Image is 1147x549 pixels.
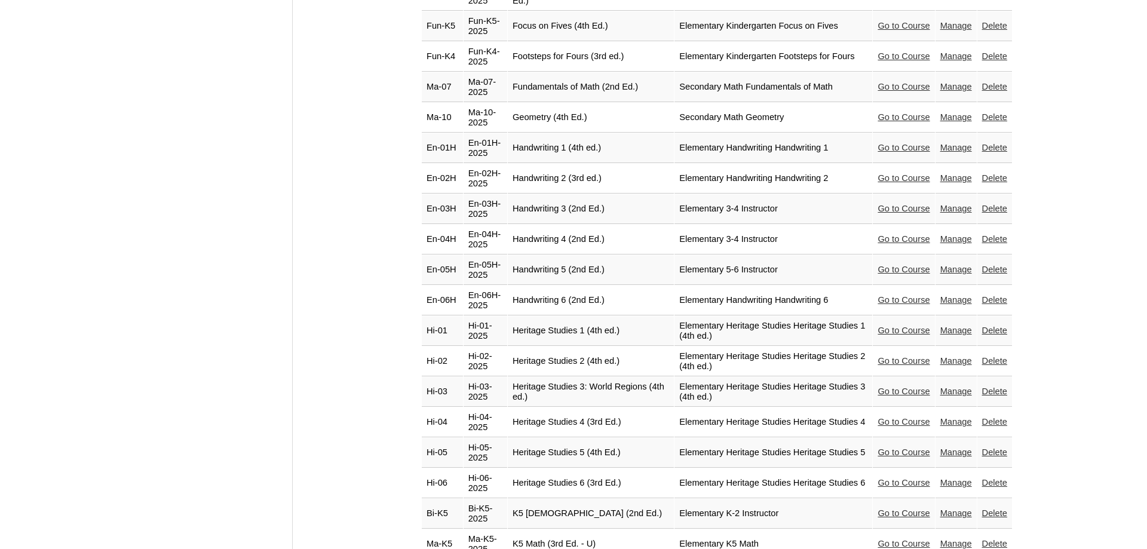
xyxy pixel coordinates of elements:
[464,255,507,285] td: En-05H-2025
[674,407,872,437] td: Elementary Heritage Studies Heritage Studies 4
[878,326,930,335] a: Go to Course
[674,468,872,498] td: Elementary Heritage Studies Heritage Studies 6
[422,468,463,498] td: Hi-06
[878,356,930,366] a: Go to Course
[422,72,463,102] td: Ma-07
[674,377,872,407] td: Elementary Heritage Studies Heritage Studies 3 (4th ed.)
[508,316,674,346] td: Heritage Studies 1 (4th ed.)
[940,265,972,274] a: Manage
[982,21,1007,30] a: Delete
[982,51,1007,61] a: Delete
[674,225,872,254] td: Elementary 3-4 Instructor
[982,387,1007,396] a: Delete
[508,499,674,529] td: K5 [DEMOGRAPHIC_DATA] (2nd Ed.)
[982,539,1007,548] a: Delete
[464,194,507,224] td: En-03H-2025
[982,295,1007,305] a: Delete
[674,103,872,133] td: Secondary Math Geometry
[508,133,674,163] td: Handwriting 1 (4th ed.)
[940,295,972,305] a: Manage
[674,194,872,224] td: Elementary 3-4 Instructor
[940,356,972,366] a: Manage
[878,21,930,30] a: Go to Course
[422,164,463,194] td: En-02H
[982,417,1007,427] a: Delete
[940,326,972,335] a: Manage
[982,326,1007,335] a: Delete
[508,225,674,254] td: Handwriting 4 (2nd Ed.)
[508,11,674,41] td: Focus on Fives (4th Ed.)
[674,316,872,346] td: Elementary Heritage Studies Heritage Studies 1 (4th ed.)
[508,255,674,285] td: Handwriting 5 (2nd Ed.)
[464,286,507,315] td: En-06H-2025
[464,316,507,346] td: Hi-01-2025
[940,82,972,91] a: Manage
[878,417,930,427] a: Go to Course
[940,447,972,457] a: Manage
[674,286,872,315] td: Elementary Handwriting Handwriting 6
[422,286,463,315] td: En-06H
[940,51,972,61] a: Manage
[674,164,872,194] td: Elementary Handwriting Handwriting 2
[508,164,674,194] td: Handwriting 2 (3rd ed.)
[422,438,463,468] td: Hi-05
[422,103,463,133] td: Ma-10
[940,204,972,213] a: Manage
[508,438,674,468] td: Heritage Studies 5 (4th Ed.)
[674,499,872,529] td: Elementary K-2 Instructor
[940,112,972,122] a: Manage
[422,499,463,529] td: Bi-K5
[674,346,872,376] td: Elementary Heritage Studies Heritage Studies 2 (4th ed.)
[878,173,930,183] a: Go to Course
[422,377,463,407] td: Hi-03
[508,103,674,133] td: Geometry (4th Ed.)
[940,539,972,548] a: Manage
[674,72,872,102] td: Secondary Math Fundamentals of Math
[982,265,1007,274] a: Delete
[422,133,463,163] td: En-01H
[422,316,463,346] td: Hi-01
[674,255,872,285] td: Elementary 5-6 Instructor
[508,72,674,102] td: Fundamentals of Math (2nd Ed.)
[508,194,674,224] td: Handwriting 3 (2nd Ed.)
[878,51,930,61] a: Go to Course
[982,478,1007,487] a: Delete
[878,478,930,487] a: Go to Course
[940,508,972,518] a: Manage
[422,11,463,41] td: Fun-K5
[422,225,463,254] td: En-04H
[674,133,872,163] td: Elementary Handwriting Handwriting 1
[878,265,930,274] a: Go to Course
[508,42,674,72] td: Footsteps for Fours (3rd ed.)
[982,204,1007,213] a: Delete
[422,194,463,224] td: En-03H
[422,346,463,376] td: Hi-02
[464,103,507,133] td: Ma-10-2025
[422,42,463,72] td: Fun-K4
[464,499,507,529] td: Bi-K5-2025
[508,286,674,315] td: Handwriting 6 (2nd Ed.)
[940,21,972,30] a: Manage
[878,234,930,244] a: Go to Course
[464,346,507,376] td: Hi-02-2025
[508,468,674,498] td: Heritage Studies 6 (3rd Ed.)
[940,173,972,183] a: Manage
[464,42,507,72] td: Fun-K4-2025
[878,387,930,396] a: Go to Course
[464,11,507,41] td: Fun-K5-2025
[464,377,507,407] td: Hi-03-2025
[508,407,674,437] td: Heritage Studies 4 (3rd Ed.)
[982,508,1007,518] a: Delete
[464,407,507,437] td: Hi-04-2025
[464,72,507,102] td: Ma-07-2025
[508,346,674,376] td: Heritage Studies 2 (4th ed.)
[940,417,972,427] a: Manage
[878,112,930,122] a: Go to Course
[464,225,507,254] td: En-04H-2025
[508,377,674,407] td: Heritage Studies 3: World Regions (4th ed.)
[982,112,1007,122] a: Delete
[982,447,1007,457] a: Delete
[982,173,1007,183] a: Delete
[982,356,1007,366] a: Delete
[982,234,1007,244] a: Delete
